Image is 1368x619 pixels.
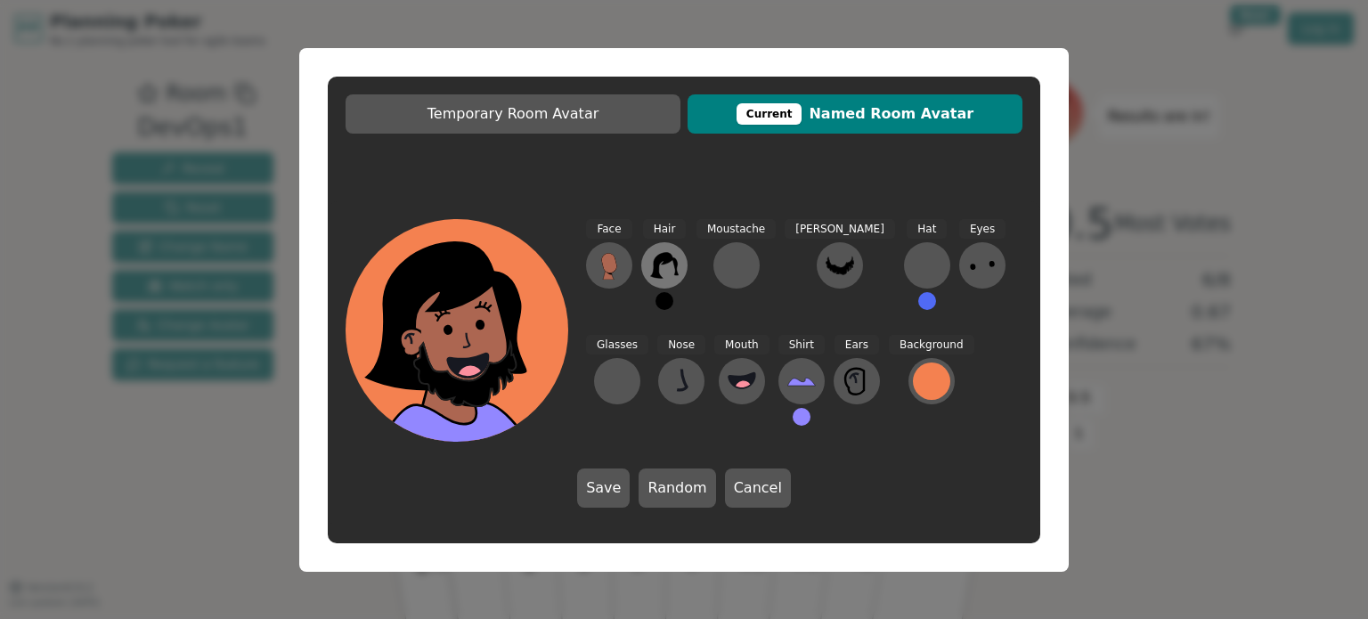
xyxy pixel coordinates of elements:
[725,468,791,508] button: Cancel
[778,335,825,355] span: Shirt
[643,219,687,240] span: Hair
[586,219,631,240] span: Face
[586,335,648,355] span: Glasses
[959,219,1006,240] span: Eyes
[889,335,974,355] span: Background
[835,335,879,355] span: Ears
[346,94,680,134] button: Temporary Room Avatar
[737,103,802,125] div: This avatar will be displayed in dedicated rooms
[688,94,1022,134] button: CurrentNamed Room Avatar
[785,219,895,240] span: [PERSON_NAME]
[354,103,672,125] span: Temporary Room Avatar
[907,219,947,240] span: Hat
[639,468,715,508] button: Random
[696,219,776,240] span: Moustache
[714,335,769,355] span: Mouth
[657,335,705,355] span: Nose
[696,103,1014,125] span: Named Room Avatar
[577,468,630,508] button: Save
